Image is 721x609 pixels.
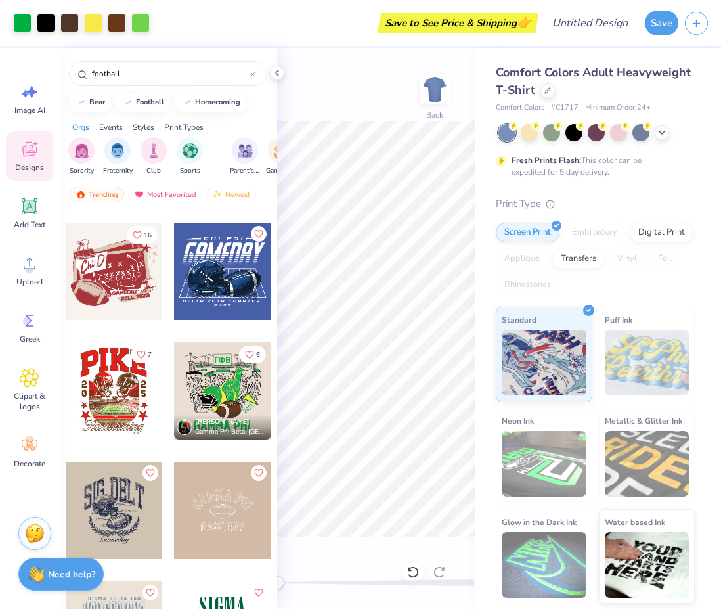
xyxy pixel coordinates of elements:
[148,351,152,358] span: 7
[256,351,260,358] span: 6
[496,223,559,242] div: Screen Print
[266,137,296,176] div: filter for Game Day
[206,187,256,202] div: Newest
[74,143,89,158] img: Sorority Image
[251,585,267,600] button: Like
[116,93,170,112] button: football
[72,122,89,133] div: Orgs
[551,102,579,114] span: # C1717
[542,10,638,36] input: Untitled Design
[496,196,695,212] div: Print Type
[609,249,645,269] div: Vinyl
[585,102,651,114] span: Minimum Order: 24 +
[496,102,544,114] span: Comfort Colors
[496,275,559,295] div: Rhinestones
[182,99,192,106] img: trend_line.gif
[512,155,581,166] strong: Fresh Prints Flash:
[142,465,158,481] button: Like
[502,414,534,428] span: Neon Ink
[502,515,577,529] span: Glow in the Dark Ink
[89,99,105,106] div: bear
[70,166,94,176] span: Sorority
[605,532,689,598] img: Water based Ink
[175,93,246,112] button: homecoming
[605,313,632,327] span: Puff Ink
[266,166,296,176] span: Game Day
[502,532,586,598] img: Glow in the Dark Ink
[563,223,626,242] div: Embroidery
[195,427,266,437] span: Gamma Phi Beta, [GEOGRAPHIC_DATA][US_STATE]
[630,223,693,242] div: Digital Print
[496,249,548,269] div: Applique
[230,137,260,176] div: filter for Parent's Weekend
[251,465,267,481] button: Like
[645,11,678,35] button: Save
[496,64,691,98] span: Comfort Colors Adult Heavyweight T-Shirt
[180,166,200,176] span: Sports
[422,76,448,102] img: Back
[195,99,240,106] div: homecoming
[14,219,45,230] span: Add Text
[133,122,154,133] div: Styles
[605,330,689,395] img: Puff Ink
[20,334,40,344] span: Greek
[605,515,665,529] span: Water based Ink
[649,249,680,269] div: Foil
[48,568,95,581] strong: Need help?
[16,277,43,287] span: Upload
[512,154,673,178] div: This color can be expedited for 5 day delivery.
[103,137,133,176] div: filter for Fraternity
[239,346,266,363] button: Like
[502,431,586,497] img: Neon Ink
[274,143,289,158] img: Game Day Image
[14,459,45,469] span: Decorate
[605,431,689,497] img: Metallic & Glitter Ink
[8,391,51,412] span: Clipart & logos
[15,162,44,173] span: Designs
[177,137,203,176] button: filter button
[144,232,152,238] span: 16
[230,137,260,176] button: filter button
[128,187,202,202] div: Most Favorited
[136,99,164,106] div: football
[605,414,682,428] span: Metallic & Glitter Ink
[141,137,167,176] button: filter button
[517,14,531,30] span: 👉
[127,226,158,244] button: Like
[70,187,124,202] div: Trending
[110,143,125,158] img: Fraternity Image
[68,137,95,176] div: filter for Sorority
[91,67,250,80] input: Try "Alpha"
[146,166,161,176] span: Club
[141,137,167,176] div: filter for Club
[103,166,133,176] span: Fraternity
[123,99,133,106] img: trend_line.gif
[183,143,198,158] img: Sports Image
[251,226,267,242] button: Like
[230,166,260,176] span: Parent's Weekend
[76,190,86,199] img: trending.gif
[69,93,111,112] button: bear
[103,137,133,176] button: filter button
[68,137,95,176] button: filter button
[381,13,535,33] div: Save to See Price & Shipping
[164,122,204,133] div: Print Types
[14,105,45,116] span: Image AI
[212,190,223,199] img: newest.gif
[271,576,284,589] div: Accessibility label
[266,137,296,176] button: filter button
[76,99,87,106] img: trend_line.gif
[131,346,158,363] button: Like
[177,137,203,176] div: filter for Sports
[552,249,605,269] div: Transfers
[238,143,253,158] img: Parent's Weekend Image
[502,330,586,395] img: Standard
[134,190,144,199] img: most_fav.gif
[502,313,536,327] span: Standard
[195,417,250,426] span: [PERSON_NAME]
[142,585,158,600] button: Like
[99,122,123,133] div: Events
[426,109,443,121] div: Back
[146,143,161,158] img: Club Image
